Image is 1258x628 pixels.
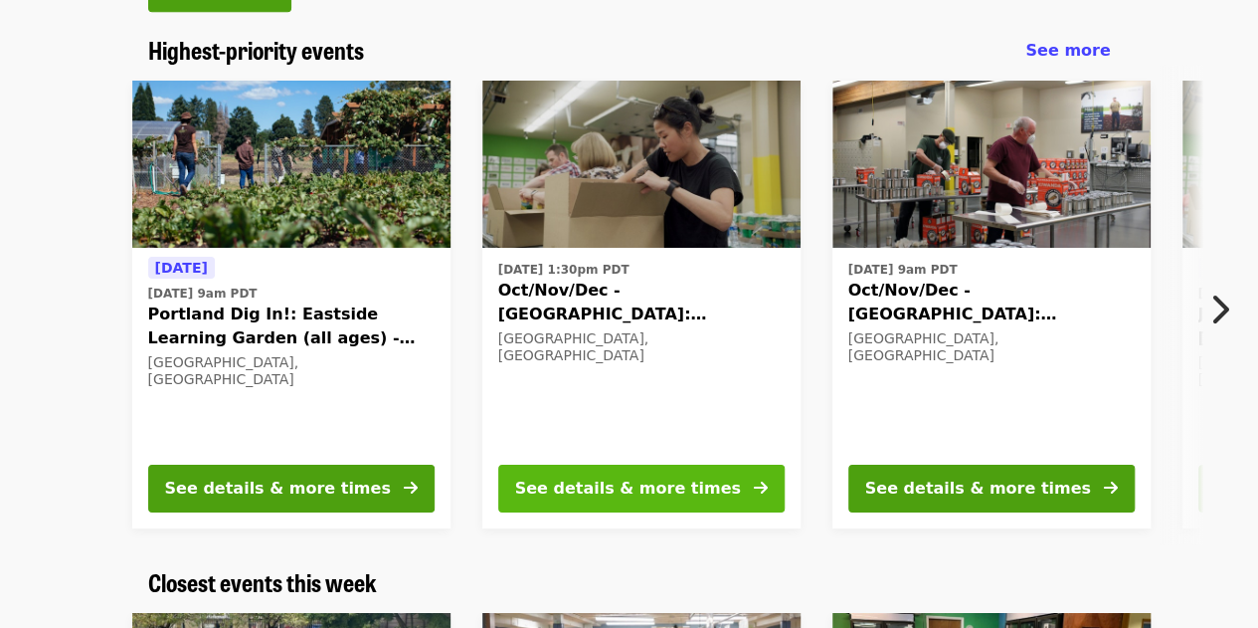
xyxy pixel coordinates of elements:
a: See details for "Oct/Nov/Dec - Portland: Repack/Sort (age 16+)" [832,81,1151,528]
a: See details for "Portland Dig In!: Eastside Learning Garden (all ages) - Aug/Sept/Oct" [132,81,450,528]
a: See more [1025,39,1110,63]
div: See details & more times [865,477,1091,501]
button: See details & more times [848,465,1135,513]
i: arrow-right icon [754,479,768,498]
div: [GEOGRAPHIC_DATA], [GEOGRAPHIC_DATA] [148,354,435,388]
span: Closest events this week [148,564,377,599]
span: Highest-priority events [148,32,364,67]
div: Closest events this week [132,568,1127,597]
time: [DATE] 9am PDT [848,261,958,279]
img: Portland Dig In!: Eastside Learning Garden (all ages) - Aug/Sept/Oct organized by Oregon Food Bank [132,81,450,248]
a: Highest-priority events [148,36,364,65]
button: See details & more times [498,465,785,513]
i: arrow-right icon [1104,479,1118,498]
span: Oct/Nov/Dec - [GEOGRAPHIC_DATA]: Repack/Sort (age [DEMOGRAPHIC_DATA]+) [848,279,1135,326]
div: [GEOGRAPHIC_DATA], [GEOGRAPHIC_DATA] [848,330,1135,364]
i: arrow-right icon [404,479,418,498]
time: [DATE] 1:30pm PDT [498,261,629,279]
i: chevron-right icon [1209,291,1229,328]
img: Oct/Nov/Dec - Portland: Repack/Sort (age 16+) organized by Oregon Food Bank [832,81,1151,248]
button: See details & more times [148,465,435,513]
img: Oct/Nov/Dec - Portland: Repack/Sort (age 8+) organized by Oregon Food Bank [482,81,801,248]
span: [DATE] [155,260,208,276]
div: See details & more times [515,477,741,501]
span: Oct/Nov/Dec - [GEOGRAPHIC_DATA]: Repack/Sort (age [DEMOGRAPHIC_DATA]+) [498,279,785,326]
div: Highest-priority events [132,36,1127,65]
button: Next item [1192,282,1258,337]
a: Closest events this week [148,568,377,597]
span: Portland Dig In!: Eastside Learning Garden (all ages) - Aug/Sept/Oct [148,303,435,350]
span: See more [1025,41,1110,60]
div: See details & more times [165,477,391,501]
time: [DATE] 9am PDT [148,285,258,303]
a: See details for "Oct/Nov/Dec - Portland: Repack/Sort (age 8+)" [482,81,801,528]
div: [GEOGRAPHIC_DATA], [GEOGRAPHIC_DATA] [498,330,785,364]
